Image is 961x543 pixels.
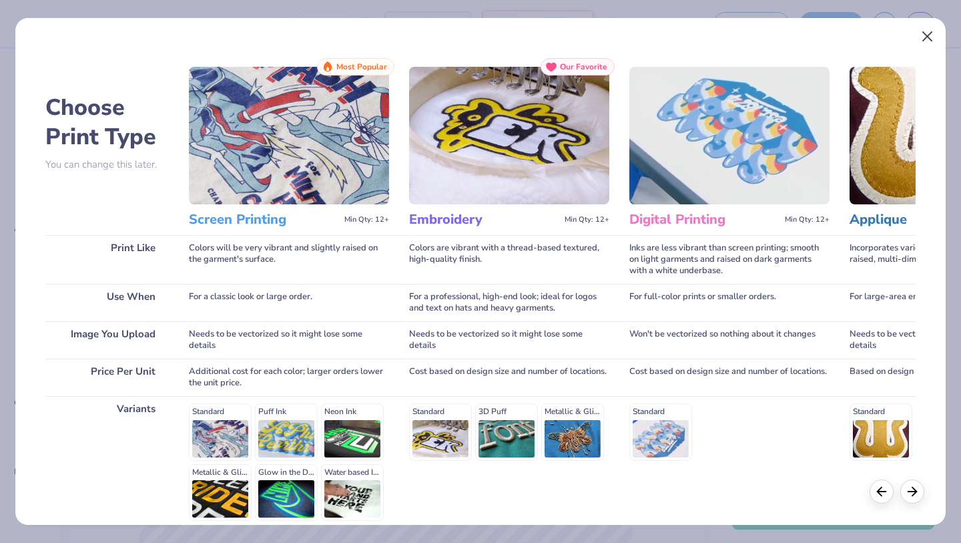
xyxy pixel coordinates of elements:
span: Min Qty: 12+ [785,215,830,224]
h3: Embroidery [409,211,559,228]
div: Inks are less vibrant than screen printing; smooth on light garments and raised on dark garments ... [629,235,830,284]
span: Most Popular [336,62,387,71]
div: Image You Upload [45,321,169,359]
h3: Screen Printing [189,211,339,228]
div: Price Per Unit [45,359,169,396]
div: Use When [45,284,169,321]
div: Won't be vectorized so nothing about it changes [629,321,830,359]
span: Min Qty: 12+ [344,215,389,224]
h3: Digital Printing [629,211,779,228]
div: Print Like [45,235,169,284]
div: Needs to be vectorized so it might lose some details [409,321,609,359]
span: Min Qty: 12+ [565,215,609,224]
img: Digital Printing [629,67,830,204]
div: Colors will be very vibrant and slightly raised on the garment's surface. [189,235,389,284]
div: Additional cost for each color; larger orders lower the unit price. [189,359,389,396]
div: Variants [45,396,169,528]
div: Colors are vibrant with a thread-based textured, high-quality finish. [409,235,609,284]
span: Our Favorite [560,62,607,71]
h2: Choose Print Type [45,93,169,152]
button: Close [915,24,940,49]
p: You can change this later. [45,159,169,170]
div: For a professional, high-end look; ideal for logos and text on hats and heavy garments. [409,284,609,321]
div: Cost based on design size and number of locations. [629,359,830,396]
div: Cost based on design size and number of locations. [409,359,609,396]
div: For a classic look or large order. [189,284,389,321]
img: Embroidery [409,67,609,204]
div: For full-color prints or smaller orders. [629,284,830,321]
img: Screen Printing [189,67,389,204]
div: Needs to be vectorized so it might lose some details [189,321,389,359]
